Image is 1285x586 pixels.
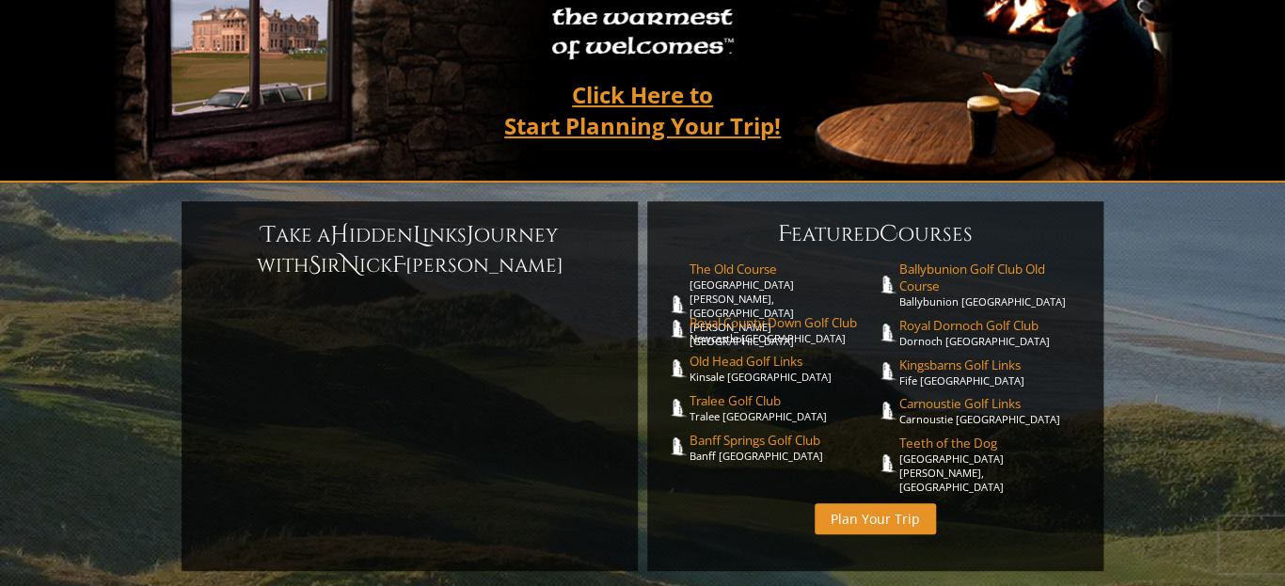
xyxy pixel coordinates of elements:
[413,220,422,250] span: L
[467,220,474,250] span: J
[880,219,898,249] span: C
[815,503,936,534] a: Plan Your Trip
[690,392,876,409] span: Tralee Golf Club
[200,220,619,280] h6: ake a idden inks ourney with ir ick [PERSON_NAME]
[690,261,876,277] span: The Old Course
[899,356,1086,388] a: Kingsbarns Golf LinksFife [GEOGRAPHIC_DATA]
[690,432,876,463] a: Banff Springs Golf ClubBanff [GEOGRAPHIC_DATA]
[666,219,1085,249] h6: eatured ourses
[392,250,405,280] span: F
[262,220,276,250] span: T
[690,261,876,348] a: The Old Course[GEOGRAPHIC_DATA][PERSON_NAME], [GEOGRAPHIC_DATA][PERSON_NAME] [GEOGRAPHIC_DATA]
[899,261,1086,294] span: Ballybunion Golf Club Old Course
[899,317,1086,348] a: Royal Dornoch Golf ClubDornoch [GEOGRAPHIC_DATA]
[690,314,876,331] span: Royal County Down Golf Club
[899,261,1086,309] a: Ballybunion Golf Club Old CourseBallybunion [GEOGRAPHIC_DATA]
[899,395,1086,412] span: Carnoustie Golf Links
[899,356,1086,373] span: Kingsbarns Golf Links
[330,220,349,250] span: H
[899,395,1086,426] a: Carnoustie Golf LinksCarnoustie [GEOGRAPHIC_DATA]
[485,72,800,148] a: Click Here toStart Planning Your Trip!
[899,317,1086,334] span: Royal Dornoch Golf Club
[899,435,1086,494] a: Teeth of the Dog[GEOGRAPHIC_DATA][PERSON_NAME], [GEOGRAPHIC_DATA]
[899,435,1086,451] span: Teeth of the Dog
[690,392,876,423] a: Tralee Golf ClubTralee [GEOGRAPHIC_DATA]
[690,432,876,449] span: Banff Springs Golf Club
[690,353,876,370] span: Old Head Golf Links
[341,250,359,280] span: N
[690,353,876,384] a: Old Head Golf LinksKinsale [GEOGRAPHIC_DATA]
[690,314,876,345] a: Royal County Down Golf ClubNewcastle [GEOGRAPHIC_DATA]
[778,219,791,249] span: F
[309,250,321,280] span: S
